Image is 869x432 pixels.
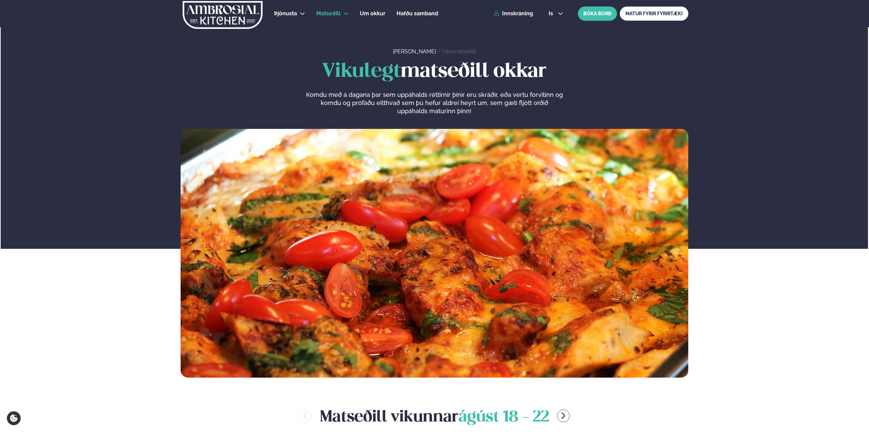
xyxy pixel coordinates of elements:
[437,48,442,55] span: /
[393,48,436,55] a: [PERSON_NAME]
[360,10,385,18] a: Um okkur
[578,6,617,21] button: BÓKA BORÐ
[549,11,555,16] span: is
[316,10,340,18] a: Matseðill
[181,61,688,83] h1: matseðill okkar
[182,1,263,29] img: logo
[181,129,688,378] img: image alt
[274,10,297,17] span: Þjónusta
[620,6,688,21] a: MATUR FYRIR FYRIRTÆKI
[557,410,570,422] button: menu-btn-right
[7,411,21,425] a: Cookie settings
[397,10,438,17] span: Hafðu samband
[360,10,385,17] span: Um okkur
[299,410,312,422] button: menu-btn-left
[316,10,340,17] span: Matseðill
[442,48,476,55] a: Vikumatseðill
[274,10,297,18] a: Þjónusta
[322,62,401,81] span: Vikulegt
[397,10,438,18] a: Hafðu samband
[494,11,533,17] a: Innskráning
[320,405,549,427] h2: Matseðill vikunnar
[306,91,563,115] p: Komdu með á dagana þar sem uppáhalds réttirnir þínir eru skráðir, eða vertu forvitinn og komdu og...
[543,11,569,16] button: is
[458,410,549,425] span: ágúst 18 - 22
